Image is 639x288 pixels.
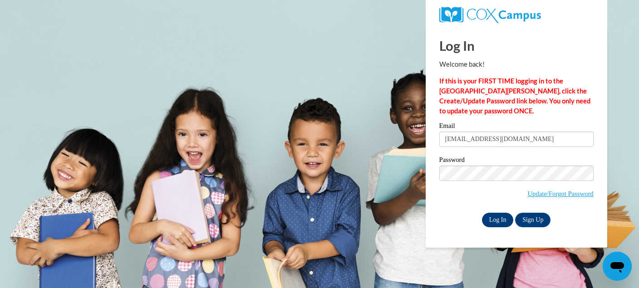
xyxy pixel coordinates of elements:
iframe: Button to launch messaging window [603,252,632,281]
strong: If this is your FIRST TIME logging in to the [GEOGRAPHIC_DATA][PERSON_NAME], click the Create/Upd... [439,77,590,115]
p: Welcome back! [439,59,594,69]
h1: Log In [439,36,594,55]
a: COX Campus [439,7,594,23]
label: Password [439,156,594,166]
input: Log In [482,213,514,227]
img: COX Campus [439,7,541,23]
a: Update/Forgot Password [528,190,594,197]
a: Sign Up [515,213,551,227]
label: Email [439,122,594,132]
